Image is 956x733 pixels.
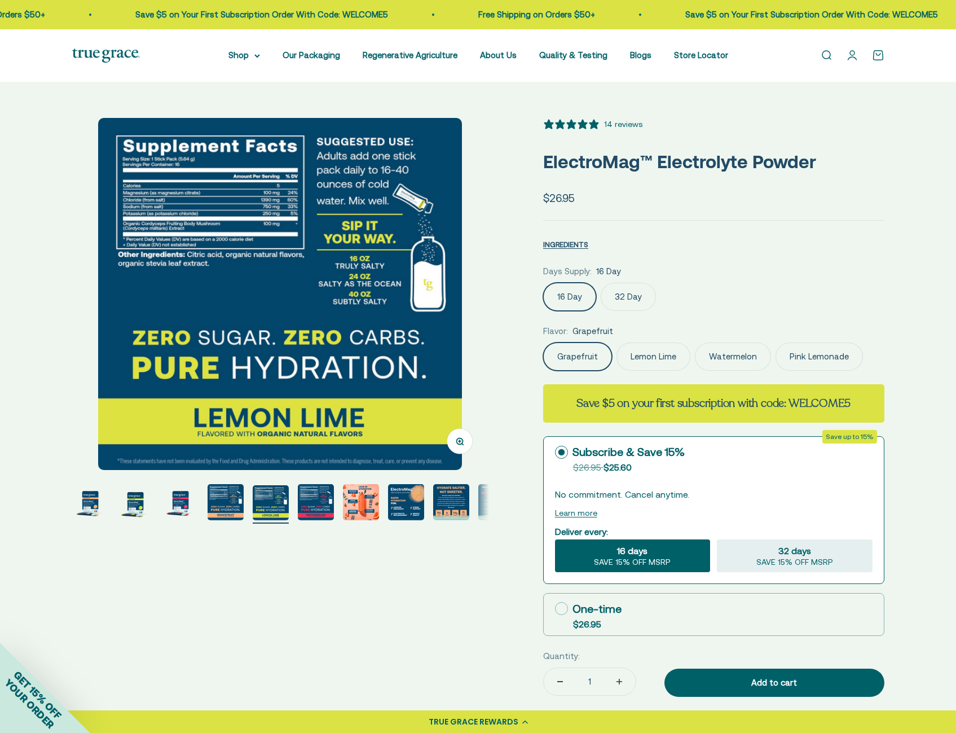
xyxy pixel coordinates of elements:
button: Go to item 7 [343,484,379,524]
button: Go to item 3 [162,484,199,524]
div: Add to cart [687,676,862,690]
button: Increase quantity [603,668,636,695]
button: Go to item 5 [253,485,289,524]
button: 5 stars, 14 ratings [543,118,642,130]
span: GET 15% OFF [11,669,64,721]
img: ElectroMag™ [298,484,334,520]
a: Blogs [630,50,651,60]
button: Go to item 6 [298,484,334,524]
button: Go to item 2 [117,484,153,524]
legend: Days Supply: [543,265,592,278]
img: ElectroMag™ [253,485,289,520]
div: 14 reviews [604,118,642,130]
a: Store Locator [674,50,728,60]
img: 750 mg sodium for fluid balance and cellular communication.* 250 mg potassium supports blood pres... [208,484,244,520]
label: Quantity: [543,649,580,663]
a: Our Packaging [283,50,340,60]
button: Go to item 4 [208,484,244,524]
a: About Us [480,50,517,60]
img: Magnesium for heart health and stress support* Chloride to support pH balance and oxygen flow* So... [343,484,379,520]
button: Go to item 9 [433,484,469,524]
img: ElectroMag™ [162,484,199,520]
button: Add to cart [664,669,884,697]
a: Regenerative Agriculture [363,50,457,60]
img: Rapid Hydration For: - Exercise endurance* - Stress support* - Electrolyte replenishment* - Muscl... [388,484,424,520]
button: Decrease quantity [544,668,576,695]
img: ElectroMag™ [478,484,514,520]
img: ElectroMag™ [72,484,108,520]
span: Grapefruit [572,324,613,338]
button: Go to item 8 [388,484,424,524]
span: 16 Day [596,265,621,278]
p: Save $5 on Your First Subscription Order With Code: WELCOME5 [682,8,935,21]
img: Everyone needs true hydration. From your extreme athletes to you weekend warriors, ElectroMag giv... [433,484,469,520]
div: TRUE GRACE REWARDS [429,716,518,728]
a: Free Shipping on Orders $50+ [475,10,592,19]
button: Go to item 10 [478,484,514,524]
p: Save $5 on Your First Subscription Order With Code: WELCOME5 [132,8,385,21]
img: ElectroMag™ [98,118,462,471]
span: INGREDIENTS [543,240,588,249]
button: INGREDIENTS [543,238,588,251]
a: Quality & Testing [539,50,607,60]
img: ElectroMag™ [117,484,153,520]
strong: Save $5 on your first subscription with code: WELCOME5 [576,396,851,411]
p: ElectroMag™ Electrolyte Powder [543,147,884,176]
legend: Flavor: [543,324,568,338]
sale-price: $26.95 [543,190,575,207]
span: YOUR ORDER [2,677,56,731]
summary: Shop [228,49,260,62]
button: Go to item 1 [72,484,108,524]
